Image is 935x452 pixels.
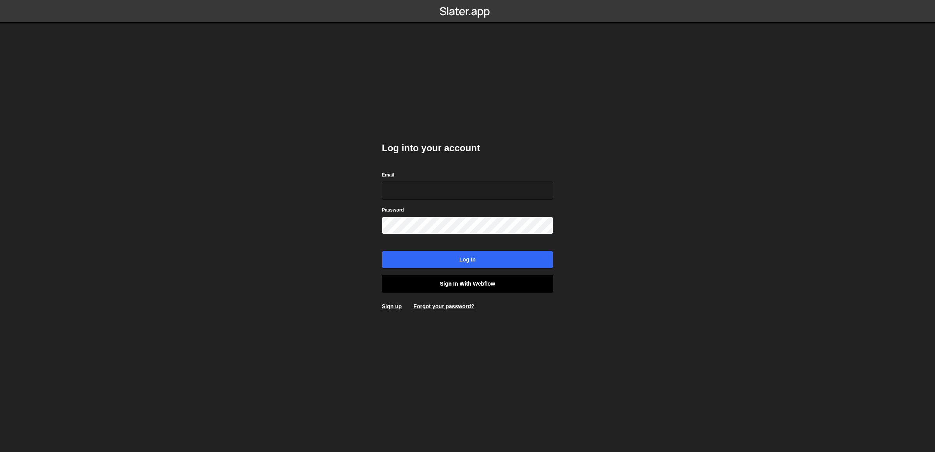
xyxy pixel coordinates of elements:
input: Log in [382,251,553,268]
a: Sign in with Webflow [382,275,553,293]
a: Forgot your password? [413,303,474,309]
a: Sign up [382,303,402,309]
label: Email [382,171,394,179]
label: Password [382,206,404,214]
h2: Log into your account [382,142,553,154]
